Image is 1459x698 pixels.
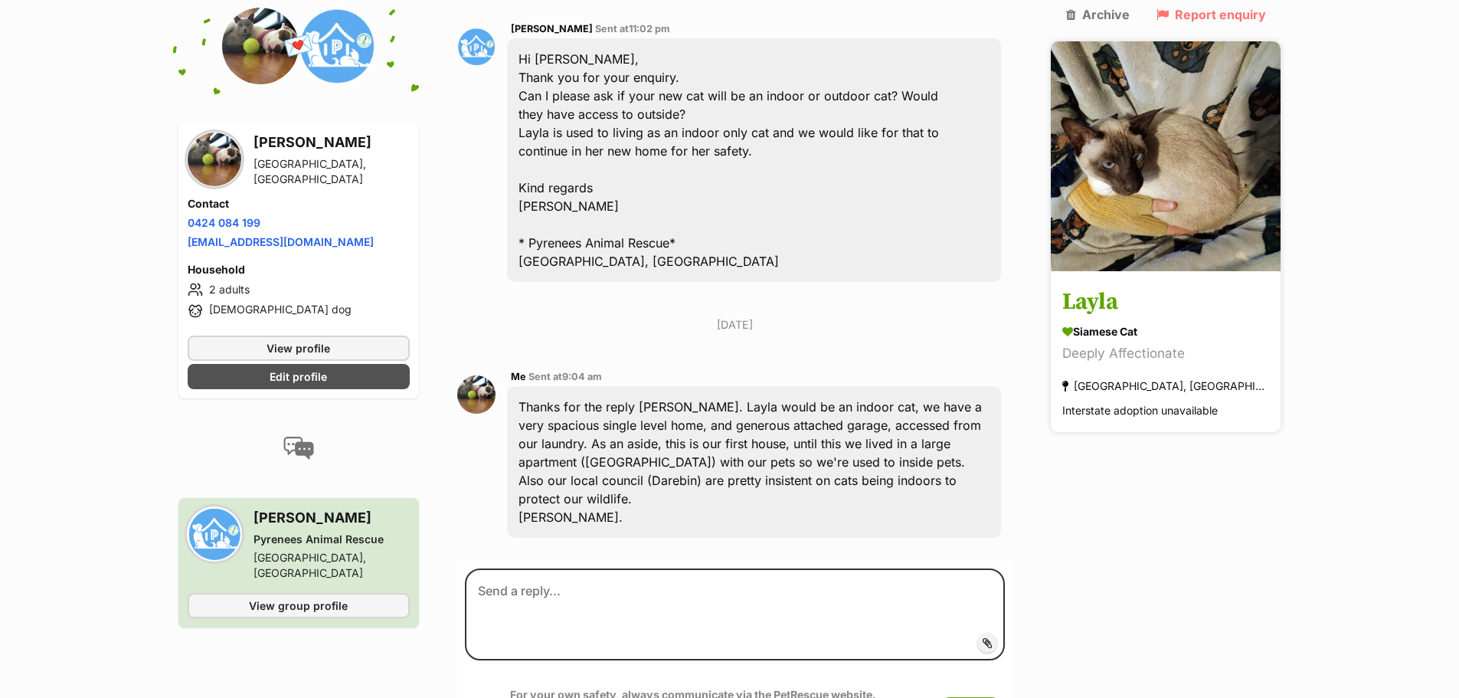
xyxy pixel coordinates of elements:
[188,336,410,361] a: View profile
[249,598,348,614] span: View group profile
[188,196,410,211] h4: Contact
[1062,286,1269,320] h3: Layla
[1051,274,1281,433] a: Layla Siamese Cat Deeply Affectionate [GEOGRAPHIC_DATA], [GEOGRAPHIC_DATA] Interstate adoption un...
[511,371,526,382] span: Me
[222,8,299,84] img: Ian Sprawson profile pic
[457,316,1013,333] p: [DATE]
[299,8,375,84] img: Pyrenees Animal Rescue profile pic
[254,156,410,187] div: [GEOGRAPHIC_DATA], [GEOGRAPHIC_DATA]
[1062,344,1269,365] div: Deeply Affectionate
[188,593,410,618] a: View group profile
[188,133,241,186] img: Ian Sprawson profile pic
[511,23,593,34] span: [PERSON_NAME]
[528,371,602,382] span: Sent at
[188,364,410,389] a: Edit profile
[283,437,314,460] img: conversation-icon-4a6f8262b818ee0b60e3300018af0b2d0b884aa5de6e9bcb8d3d4eeb1a70a7c4.svg
[270,369,327,385] span: Edit profile
[1062,376,1269,397] div: [GEOGRAPHIC_DATA], [GEOGRAPHIC_DATA]
[254,550,410,581] div: [GEOGRAPHIC_DATA], [GEOGRAPHIC_DATA]
[1062,324,1269,340] div: Siamese Cat
[1066,8,1130,21] a: Archive
[254,132,410,153] h3: [PERSON_NAME]
[188,507,241,561] img: Pyrenees Animal Rescue profile pic
[1051,41,1281,271] img: Layla
[562,371,602,382] span: 9:04 am
[507,386,1002,538] div: Thanks for the reply [PERSON_NAME]. Layla would be an indoor cat, we have a very spacious single ...
[457,28,496,66] img: susan bullen profile pic
[254,507,410,529] h3: [PERSON_NAME]
[188,302,410,320] li: [DEMOGRAPHIC_DATA] dog
[188,235,374,248] a: [EMAIL_ADDRESS][DOMAIN_NAME]
[1156,8,1266,21] a: Report enquiry
[457,375,496,414] img: Ian Sprawson profile pic
[254,532,410,547] div: Pyrenees Animal Rescue
[188,262,410,277] h4: Household
[188,216,260,229] a: 0424 084 199
[595,23,670,34] span: Sent at
[267,340,330,356] span: View profile
[188,280,410,299] li: 2 adults
[281,30,316,63] span: 💌
[629,23,670,34] span: 11:02 pm
[1062,405,1218,418] span: Interstate adoption unavailable
[507,38,1002,282] div: Hi [PERSON_NAME], Thank you for your enquiry. Can I please ask if your new cat will be an indoor ...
